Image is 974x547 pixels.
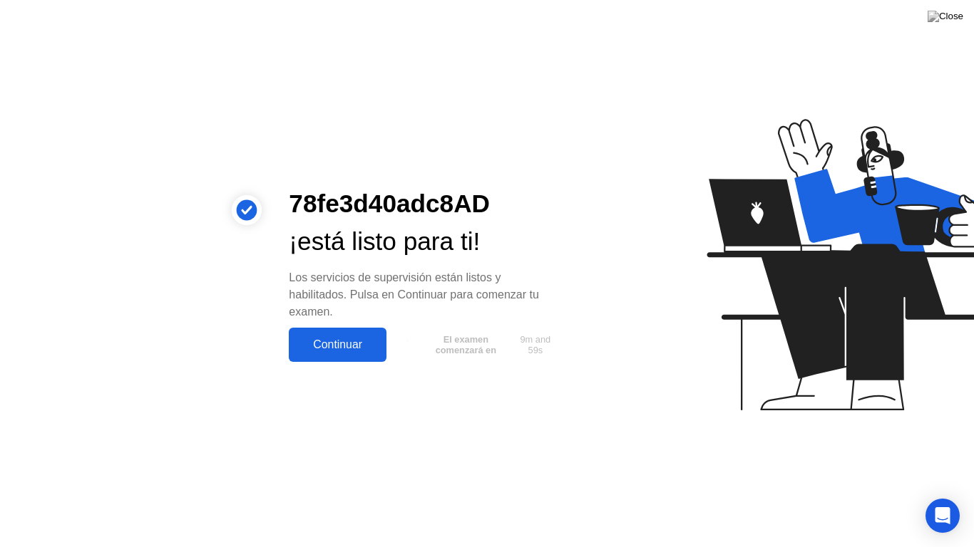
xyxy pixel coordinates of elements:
div: 78fe3d40adc8AD [289,185,561,223]
div: Open Intercom Messenger [926,499,960,533]
div: Continuar [293,338,382,351]
div: Los servicios de supervisión están listos y habilitados. Pulsa en Continuar para comenzar tu examen. [289,269,561,321]
div: ¡está listo para ti! [289,223,561,261]
button: Continuar [289,328,386,362]
button: El examen comenzará en9m and 59s [394,331,561,358]
img: Close [928,11,963,22]
span: 9m and 59s [515,334,556,355]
